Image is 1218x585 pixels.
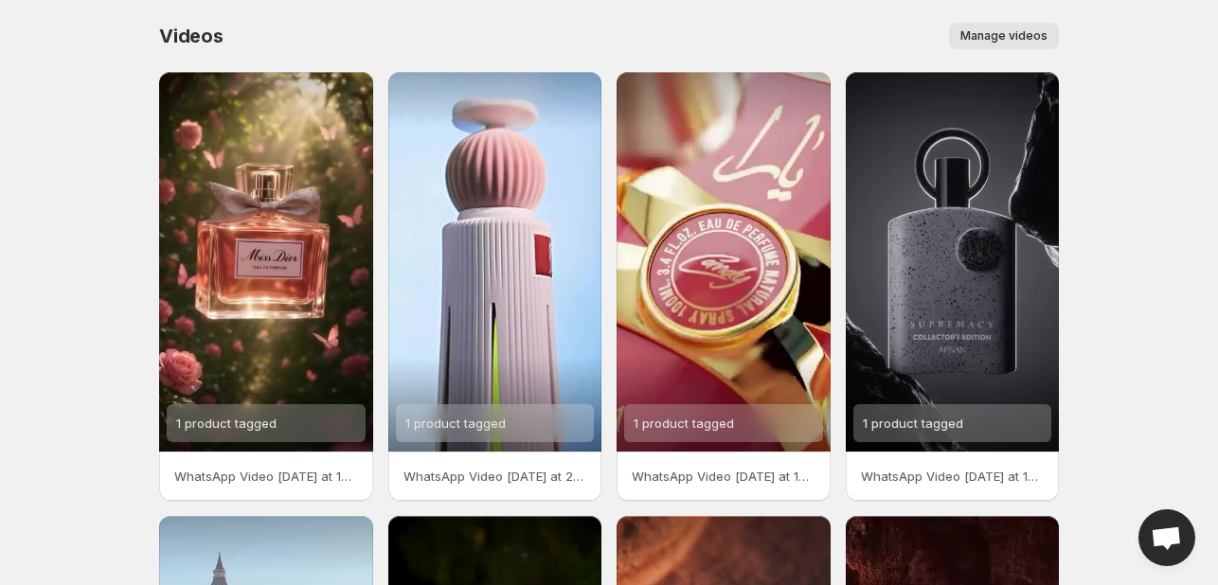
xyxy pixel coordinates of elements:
[861,467,1045,486] p: WhatsApp Video [DATE] at 180725_11cefaa8
[159,25,224,47] span: Videos
[632,467,815,486] p: WhatsApp Video [DATE] at 180645_53ff230c
[960,28,1048,44] span: Manage videos
[405,416,506,431] span: 1 product tagged
[403,467,587,486] p: WhatsApp Video [DATE] at 202252_eee73980
[176,416,277,431] span: 1 product tagged
[949,23,1059,49] button: Manage videos
[1138,509,1195,566] div: Open chat
[863,416,963,431] span: 1 product tagged
[634,416,734,431] span: 1 product tagged
[174,467,358,486] p: WhatsApp Video [DATE] at 180758_ac68dcab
